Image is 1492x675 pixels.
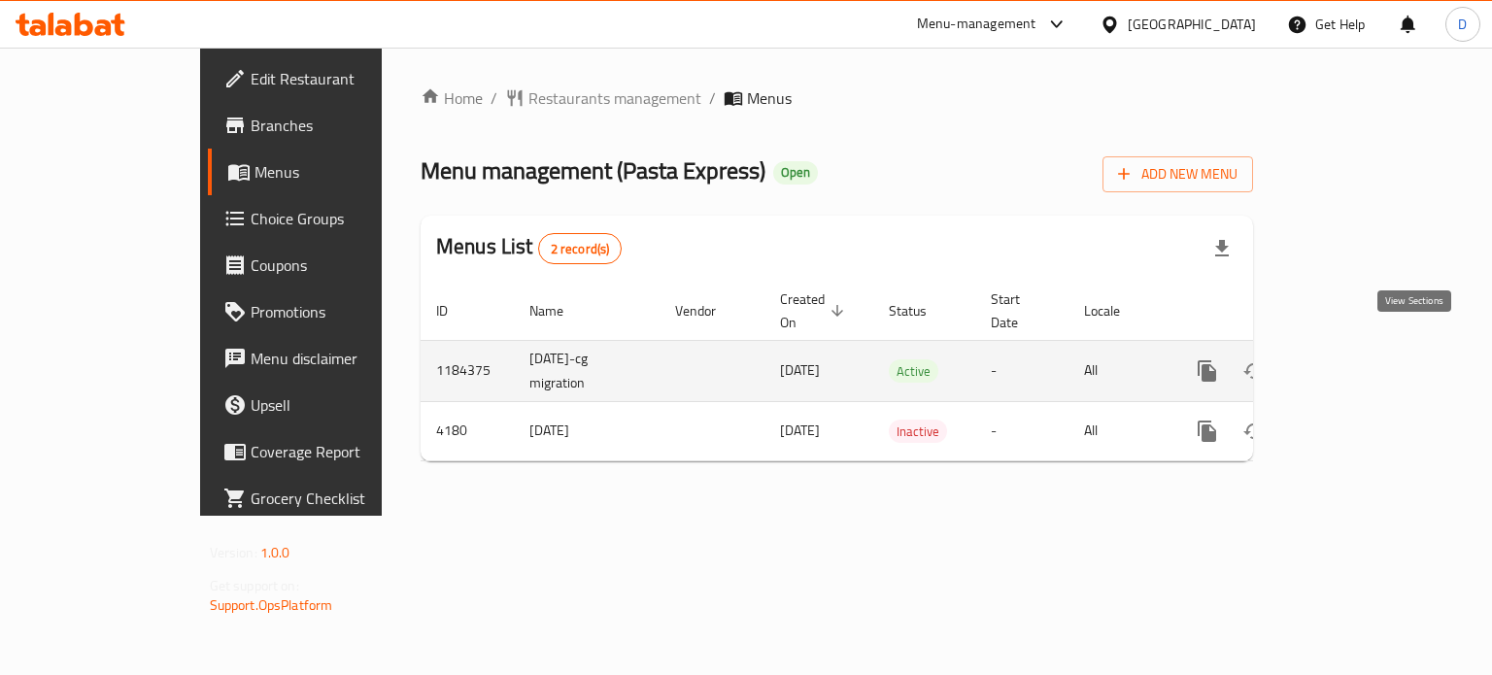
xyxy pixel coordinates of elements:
span: Promotions [251,300,434,323]
span: [DATE] [780,418,820,443]
a: Restaurants management [505,86,701,110]
span: Open [773,164,818,181]
span: Coverage Report [251,440,434,463]
span: Status [889,299,952,322]
span: ID [436,299,473,322]
a: Coverage Report [208,428,450,475]
span: Name [529,299,589,322]
span: Branches [251,114,434,137]
span: Inactive [889,421,947,443]
a: Menu disclaimer [208,335,450,382]
a: Branches [208,102,450,149]
button: more [1184,408,1231,455]
button: Change Status [1231,348,1277,394]
span: Grocery Checklist [251,487,434,510]
span: Active [889,360,938,383]
a: Home [421,86,483,110]
div: Active [889,359,938,383]
td: - [975,401,1068,460]
a: Coupons [208,242,450,288]
span: Version: [210,540,257,565]
td: All [1068,340,1169,401]
span: Get support on: [210,573,299,598]
button: Change Status [1231,408,1277,455]
button: more [1184,348,1231,394]
span: 2 record(s) [539,240,622,258]
span: Created On [780,287,850,334]
div: Open [773,161,818,185]
div: Export file [1199,225,1245,272]
a: Support.OpsPlatform [210,592,333,618]
nav: breadcrumb [421,86,1253,110]
span: Menus [747,86,792,110]
div: Inactive [889,420,947,443]
span: Menu disclaimer [251,347,434,370]
span: Restaurants management [528,86,701,110]
td: - [975,340,1068,401]
span: Menus [254,160,434,184]
a: Promotions [208,288,450,335]
span: Menu management ( Pasta Express ) [421,149,765,192]
th: Actions [1169,282,1386,341]
h2: Menus List [436,232,622,264]
div: [GEOGRAPHIC_DATA] [1128,14,1256,35]
td: All [1068,401,1169,460]
span: [DATE] [780,357,820,383]
a: Edit Restaurant [208,55,450,102]
li: / [491,86,497,110]
span: D [1458,14,1467,35]
td: 4180 [421,401,514,460]
a: Choice Groups [208,195,450,242]
span: Locale [1084,299,1145,322]
div: Menu-management [917,13,1036,36]
span: Start Date [991,287,1045,334]
span: Choice Groups [251,207,434,230]
td: [DATE] [514,401,660,460]
td: 1184375 [421,340,514,401]
a: Menus [208,149,450,195]
a: Grocery Checklist [208,475,450,522]
a: Upsell [208,382,450,428]
span: Add New Menu [1118,162,1238,186]
span: 1.0.0 [260,540,290,565]
div: Total records count [538,233,623,264]
td: [DATE]-cg migration [514,340,660,401]
span: Upsell [251,393,434,417]
span: Edit Restaurant [251,67,434,90]
span: Vendor [675,299,741,322]
table: enhanced table [421,282,1386,461]
span: Coupons [251,253,434,277]
button: Add New Menu [1102,156,1253,192]
li: / [709,86,716,110]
